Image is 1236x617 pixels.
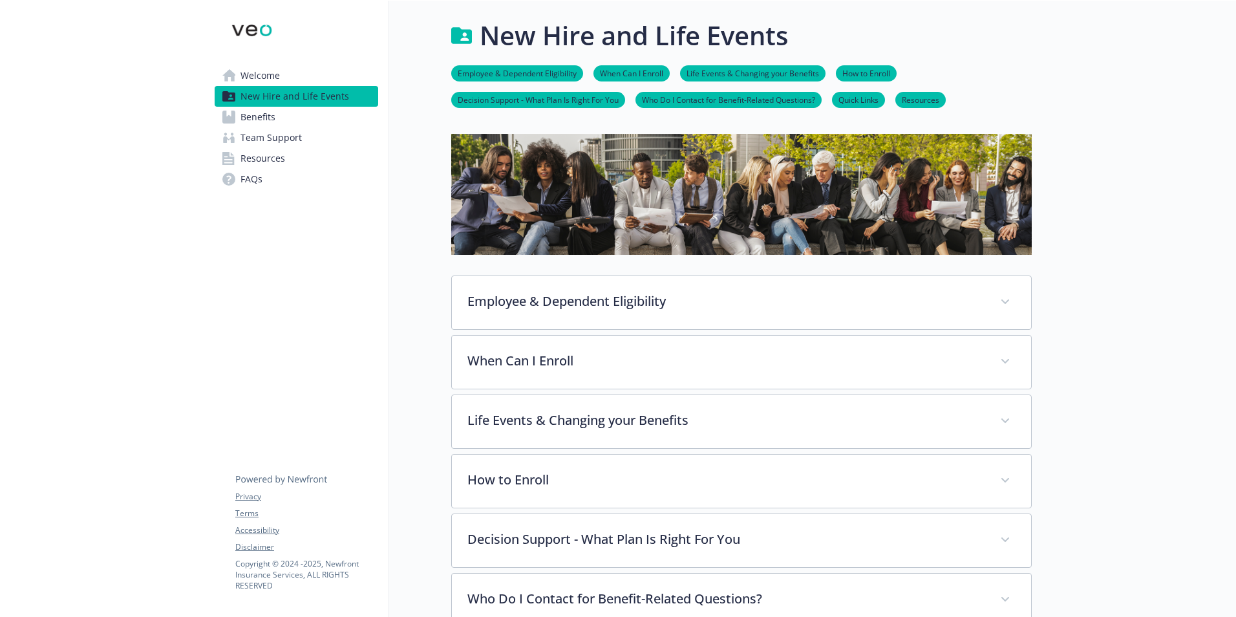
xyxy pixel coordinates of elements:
[467,411,985,430] p: Life Events & Changing your Benefits
[235,541,378,553] a: Disclaimer
[215,65,378,86] a: Welcome
[467,589,985,609] p: Who Do I Contact for Benefit-Related Questions?
[836,67,897,79] a: How to Enroll
[452,336,1031,389] div: When Can I Enroll
[215,127,378,148] a: Team Support
[240,169,262,189] span: FAQs
[635,93,822,105] a: Who Do I Contact for Benefit-Related Questions?
[235,508,378,519] a: Terms
[451,93,625,105] a: Decision Support - What Plan Is Right For You
[480,16,788,55] h1: New Hire and Life Events
[215,107,378,127] a: Benefits
[452,455,1031,508] div: How to Enroll
[240,86,349,107] span: New Hire and Life Events
[452,395,1031,448] div: Life Events & Changing your Benefits
[235,491,378,503] a: Privacy
[235,525,378,536] a: Accessibility
[240,148,285,169] span: Resources
[452,276,1031,329] div: Employee & Dependent Eligibility
[593,67,670,79] a: When Can I Enroll
[451,67,583,79] a: Employee & Dependent Eligibility
[215,169,378,189] a: FAQs
[240,127,302,148] span: Team Support
[451,134,1032,255] img: new hire page banner
[240,107,275,127] span: Benefits
[467,292,985,311] p: Employee & Dependent Eligibility
[215,86,378,107] a: New Hire and Life Events
[467,351,985,371] p: When Can I Enroll
[235,558,378,591] p: Copyright © 2024 - 2025 , Newfront Insurance Services, ALL RIGHTS RESERVED
[832,93,885,105] a: Quick Links
[215,148,378,169] a: Resources
[467,470,985,490] p: How to Enroll
[452,514,1031,567] div: Decision Support - What Plan Is Right For You
[680,67,826,79] a: Life Events & Changing your Benefits
[240,65,280,86] span: Welcome
[467,530,985,549] p: Decision Support - What Plan Is Right For You
[895,93,946,105] a: Resources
